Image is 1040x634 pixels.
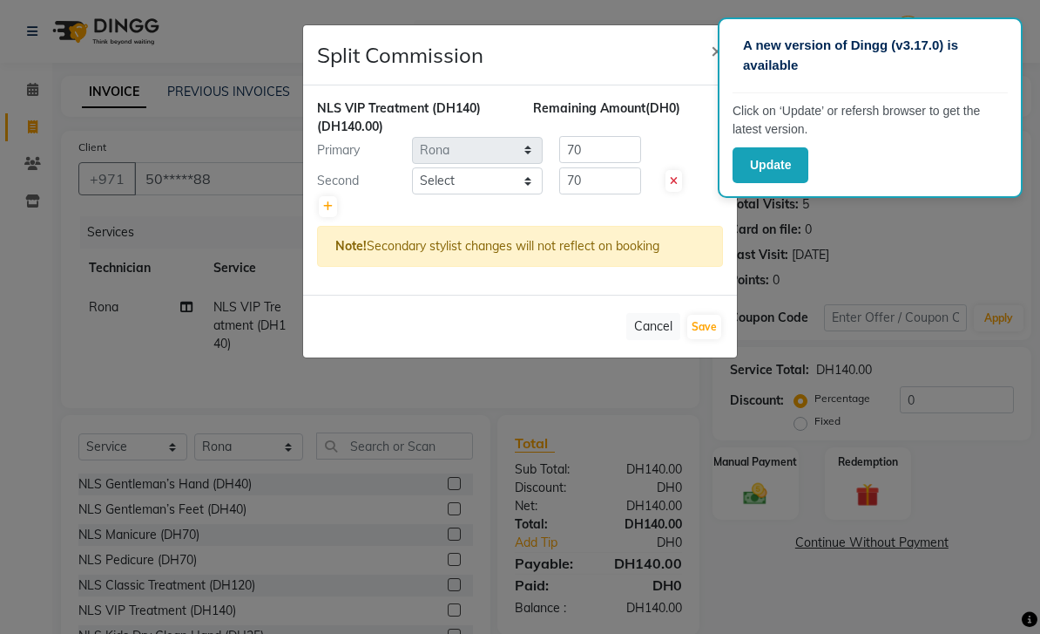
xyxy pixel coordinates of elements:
[743,36,997,75] p: A new version of Dingg (v3.17.0) is available
[317,100,481,116] span: NLS VIP Treatment (DH140)
[317,119,383,134] span: (DH140.00)
[697,25,737,74] button: Close
[304,141,412,160] div: Primary
[317,226,723,267] div: Secondary stylist changes will not reflect on booking
[645,100,680,116] span: (DH0)
[687,315,721,339] button: Save
[304,172,412,190] div: Second
[733,102,1008,139] p: Click on ‘Update’ or refersh browser to get the latest version.
[733,147,808,183] button: Update
[335,238,367,254] strong: Note!
[317,39,483,71] h4: Split Commission
[626,313,680,340] button: Cancel
[533,100,645,116] span: Remaining Amount
[711,37,723,63] span: ×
